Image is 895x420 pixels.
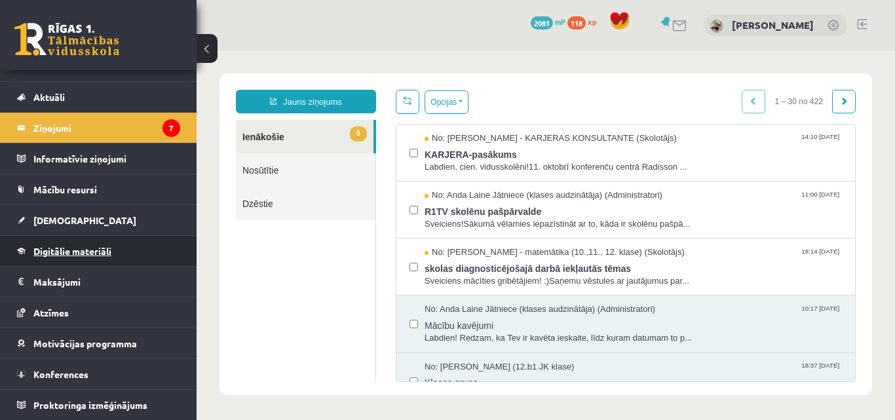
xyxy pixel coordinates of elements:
[39,136,179,170] a: Dzēstie
[569,39,636,63] span: 1 – 30 no 422
[732,18,814,31] a: [PERSON_NAME]
[531,16,565,27] a: 2081 mP
[228,253,645,294] a: No: Anda Laine Jātniece (klases audzinātāja) (Administratori) 10:17 [DATE] Mācību kavējumi Labdie...
[39,69,177,103] a: 6Ienākošie
[228,311,377,323] span: No: [PERSON_NAME] (12.b1 JK klase)
[17,267,180,297] a: Maksājumi
[33,245,111,257] span: Digitālie materiāli
[228,225,645,237] span: Sveiciens mācīties gribētājiem! :)Saņemu vēstules ar jautājumus par...
[33,267,180,297] legend: Maksājumi
[602,253,645,263] span: 10:17 [DATE]
[228,196,645,237] a: No: [PERSON_NAME] - matemātika (10.,11., 12. klase) (Skolotājs) 18:14 [DATE] skolas diagnosticējo...
[33,399,147,411] span: Proktoringa izmēģinājums
[162,119,180,137] i: 7
[567,16,586,29] span: 118
[17,113,180,143] a: Ziņojumi7
[33,143,180,174] legend: Informatīvie ziņojumi
[33,91,65,103] span: Aktuāli
[602,139,645,149] span: 11:00 [DATE]
[39,39,180,63] a: Jauns ziņojums
[228,196,488,208] span: No: [PERSON_NAME] - matemātika (10.,11., 12. klase) (Skolotājs)
[228,168,645,180] span: Sveiciens!Sākumā vēlamies iepazīstināt ar to, kāda ir skolēnu pašpā...
[17,82,180,112] a: Aktuāli
[39,103,179,136] a: Nosūtītie
[33,307,69,318] span: Atzīmes
[531,16,553,29] span: 2081
[228,322,645,339] span: Klases grupa
[17,174,180,204] a: Mācību resursi
[602,311,645,320] span: 18:37 [DATE]
[33,214,136,226] span: [DEMOGRAPHIC_DATA]
[228,82,480,94] span: No: [PERSON_NAME] - KARJERAS KONSULTANTE (Skolotājs)
[33,337,137,349] span: Motivācijas programma
[33,368,88,380] span: Konferences
[17,328,180,358] a: Motivācijas programma
[228,139,466,151] span: No: Anda Laine Jātniece (klases audzinātāja) (Administratori)
[228,111,645,123] span: Labdien, cien. vidusskolēni!11. oktobrī konferenču centrā Radisson ...
[228,151,645,168] span: R1TV skolēnu pašpārvalde
[17,390,180,420] a: Proktoringa izmēģinājums
[17,297,180,328] a: Atzīmes
[710,20,723,33] img: Šarlote Jete Ivanovska
[33,113,180,143] legend: Ziņojumi
[17,359,180,389] a: Konferences
[228,94,645,111] span: KARJERA-pasākums
[17,143,180,174] a: Informatīvie ziņojumi
[228,40,272,64] button: Opcijas
[228,265,645,282] span: Mācību kavējumi
[228,253,459,265] span: No: Anda Laine Jātniece (klases audzinātāja) (Administratori)
[228,311,645,351] a: No: [PERSON_NAME] (12.b1 JK klase) 18:37 [DATE] Klases grupa
[153,76,170,91] span: 6
[228,282,645,294] span: Labdien! Redzam, ka Tev ir kavēta ieskaite, līdz kuram datumam to p...
[602,196,645,206] span: 18:14 [DATE]
[228,208,645,225] span: skolas diagnosticējošajā darbā iekļautās tēmas
[228,139,645,180] a: No: Anda Laine Jātniece (klases audzinātāja) (Administratori) 11:00 [DATE] R1TV skolēnu pašpārval...
[555,16,565,27] span: mP
[602,82,645,92] span: 14:10 [DATE]
[14,23,119,56] a: Rīgas 1. Tālmācības vidusskola
[588,16,596,27] span: xp
[228,82,645,123] a: No: [PERSON_NAME] - KARJERAS KONSULTANTE (Skolotājs) 14:10 [DATE] KARJERA-pasākums Labdien, cien....
[567,16,603,27] a: 118 xp
[17,205,180,235] a: [DEMOGRAPHIC_DATA]
[17,236,180,266] a: Digitālie materiāli
[33,183,97,195] span: Mācību resursi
